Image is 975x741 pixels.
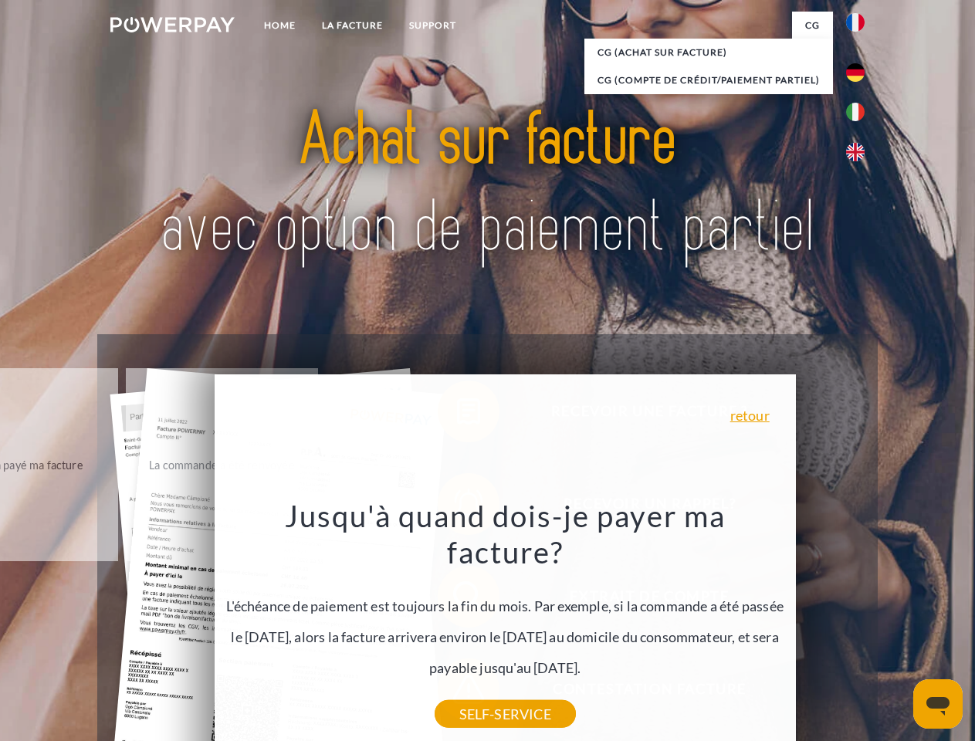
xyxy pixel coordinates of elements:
[730,408,770,422] a: retour
[435,700,576,728] a: SELF-SERVICE
[846,143,865,161] img: en
[110,17,235,32] img: logo-powerpay-white.svg
[223,497,787,571] h3: Jusqu'à quand dois-je payer ma facture?
[584,66,833,94] a: CG (Compte de crédit/paiement partiel)
[396,12,469,39] a: Support
[846,103,865,121] img: it
[147,74,828,296] img: title-powerpay_fr.svg
[309,12,396,39] a: LA FACTURE
[251,12,309,39] a: Home
[913,679,963,729] iframe: Bouton de lancement de la fenêtre de messagerie
[584,39,833,66] a: CG (achat sur facture)
[792,12,833,39] a: CG
[846,63,865,82] img: de
[846,13,865,32] img: fr
[135,454,309,475] div: La commande a été renvoyée
[223,497,787,714] div: L'échéance de paiement est toujours la fin du mois. Par exemple, si la commande a été passée le [...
